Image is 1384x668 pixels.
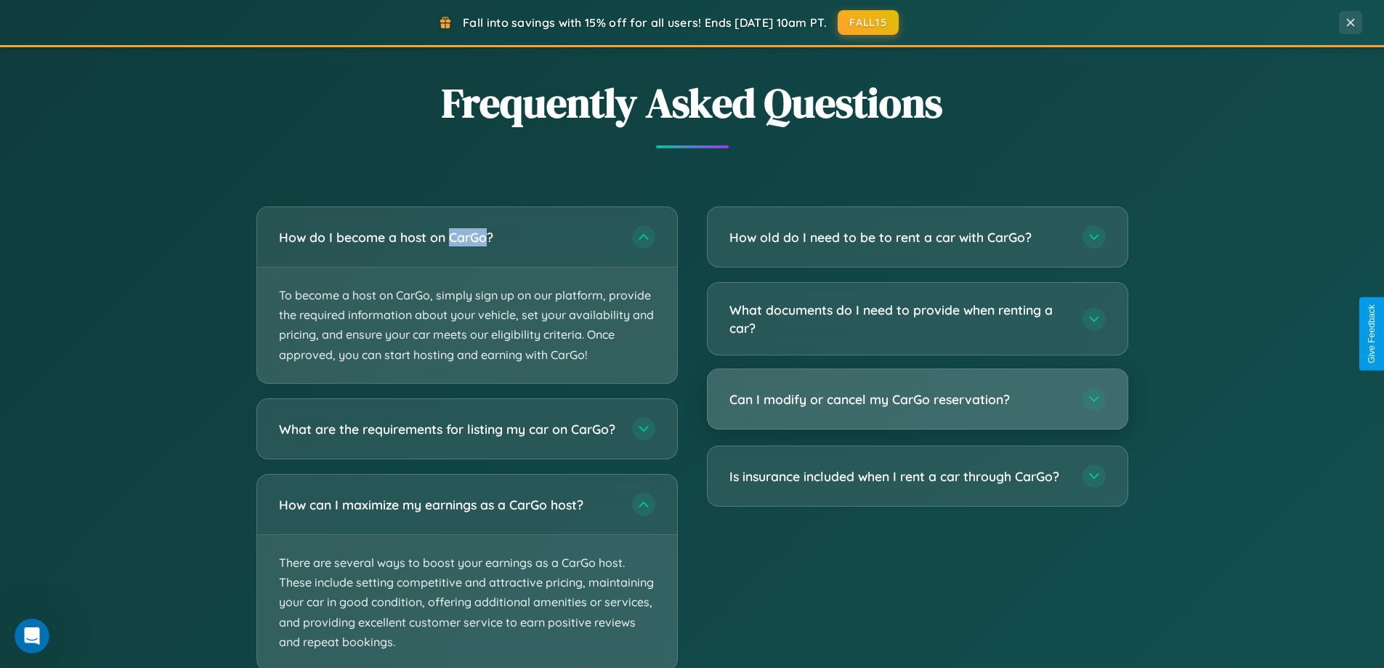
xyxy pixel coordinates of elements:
[729,301,1068,337] h3: What documents do I need to provide when renting a car?
[256,75,1128,131] h2: Frequently Asked Questions
[15,619,49,653] iframe: Intercom live chat
[279,495,618,513] h3: How can I maximize my earnings as a CarGo host?
[279,228,618,246] h3: How do I become a host on CarGo?
[279,419,618,438] h3: What are the requirements for listing my car on CarGo?
[463,15,827,30] span: Fall into savings with 15% off for all users! Ends [DATE] 10am PT.
[729,390,1068,409] h3: Can I modify or cancel my CarGo reservation?
[729,467,1068,486] h3: Is insurance included when I rent a car through CarGo?
[838,10,899,35] button: FALL15
[257,267,677,383] p: To become a host on CarGo, simply sign up on our platform, provide the required information about...
[729,228,1068,246] h3: How old do I need to be to rent a car with CarGo?
[1367,305,1377,363] div: Give Feedback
